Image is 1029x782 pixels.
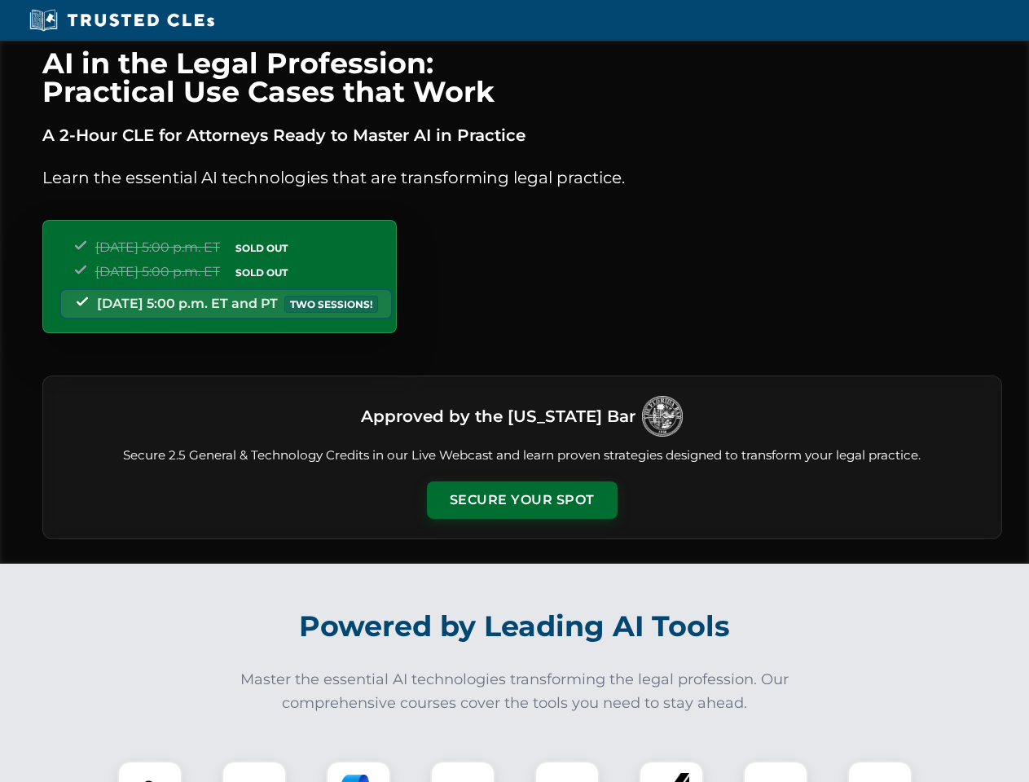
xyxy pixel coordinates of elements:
h1: AI in the Legal Profession: Practical Use Cases that Work [42,49,1002,106]
span: [DATE] 5:00 p.m. ET [95,264,220,279]
img: Logo [642,396,683,437]
h2: Powered by Leading AI Tools [64,598,966,655]
span: SOLD OUT [230,239,293,257]
img: Trusted CLEs [24,8,219,33]
span: SOLD OUT [230,264,293,281]
button: Secure Your Spot [427,481,618,519]
p: Secure 2.5 General & Technology Credits in our Live Webcast and learn proven strategies designed ... [63,446,982,465]
h3: Approved by the [US_STATE] Bar [361,402,635,431]
p: Master the essential AI technologies transforming the legal profession. Our comprehensive courses... [230,668,800,715]
p: Learn the essential AI technologies that are transforming legal practice. [42,165,1002,191]
p: A 2-Hour CLE for Attorneys Ready to Master AI in Practice [42,122,1002,148]
span: [DATE] 5:00 p.m. ET [95,239,220,255]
